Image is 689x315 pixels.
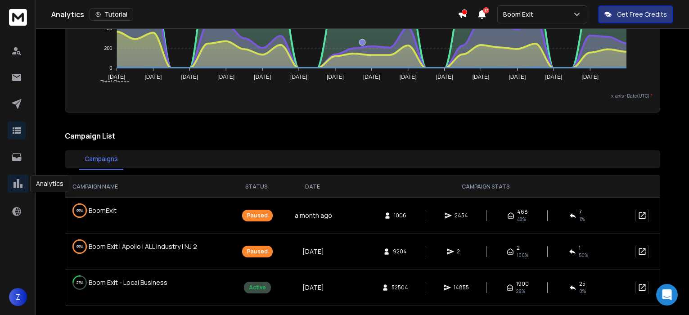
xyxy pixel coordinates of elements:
button: Z [9,288,27,306]
tspan: [DATE] [582,74,599,80]
tspan: [DATE] [363,74,380,80]
tspan: 0 [110,65,113,71]
tspan: [DATE] [145,74,162,80]
tspan: [DATE] [291,74,308,80]
div: Analytics [51,8,458,21]
span: 0 % [579,288,586,295]
p: 99 % [77,242,83,251]
td: Boom Exit | Apollo | ALL Industry | NJ 2 [65,234,209,259]
tspan: [DATE] [218,74,235,80]
span: 29 % [516,288,525,295]
div: Analytics [30,175,69,192]
span: 100 % [517,252,528,259]
span: 1006 [394,212,406,219]
tspan: [DATE] [108,74,126,80]
span: 9204 [393,248,407,255]
span: 14855 [454,284,469,291]
span: 468 [517,208,528,216]
button: Tutorial [90,8,133,21]
span: 17 [483,7,489,13]
span: 25 [579,280,585,288]
span: 2 [457,248,466,255]
button: Get Free Credits [598,5,673,23]
p: x-axis : Date(UTC) [72,93,653,99]
td: BoomExit [65,198,209,223]
th: DATE [282,176,342,198]
div: Paused [242,246,273,257]
div: Active [244,282,271,293]
tspan: [DATE] [181,74,198,80]
td: [DATE] [282,270,342,306]
tspan: [DATE] [400,74,417,80]
td: [DATE] [282,234,342,270]
tspan: [DATE] [545,74,563,80]
h2: Campaign List [65,130,660,141]
span: 1900 [516,280,529,288]
th: CAMPAIGN NAME [65,176,230,198]
td: a month ago [282,198,342,234]
span: 50 % [579,252,588,259]
p: Boom Exit [503,10,537,19]
div: Paused [242,210,273,221]
tspan: [DATE] [327,74,344,80]
tspan: [DATE] [509,74,526,80]
p: 27 % [77,278,83,287]
div: Open Intercom Messenger [656,284,678,306]
tspan: 400 [104,26,113,31]
span: 1 [579,244,581,252]
span: 52504 [392,284,408,291]
p: 99 % [77,206,83,215]
tspan: 200 [104,45,113,51]
span: 2 [517,244,520,252]
tspan: [DATE] [473,74,490,80]
td: Boom Exit - Local Business [65,270,209,295]
tspan: [DATE] [436,74,453,80]
p: Get Free Credits [617,10,667,19]
span: 2454 [455,212,468,219]
span: 1 % [579,216,585,223]
th: CAMPAIGN STATS [342,176,628,198]
th: STATUS [230,176,282,198]
span: Total Opens [94,79,129,85]
span: 48 % [517,216,526,223]
tspan: [DATE] [254,74,271,80]
button: Campaigns [79,149,123,170]
span: 7 [579,208,582,216]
